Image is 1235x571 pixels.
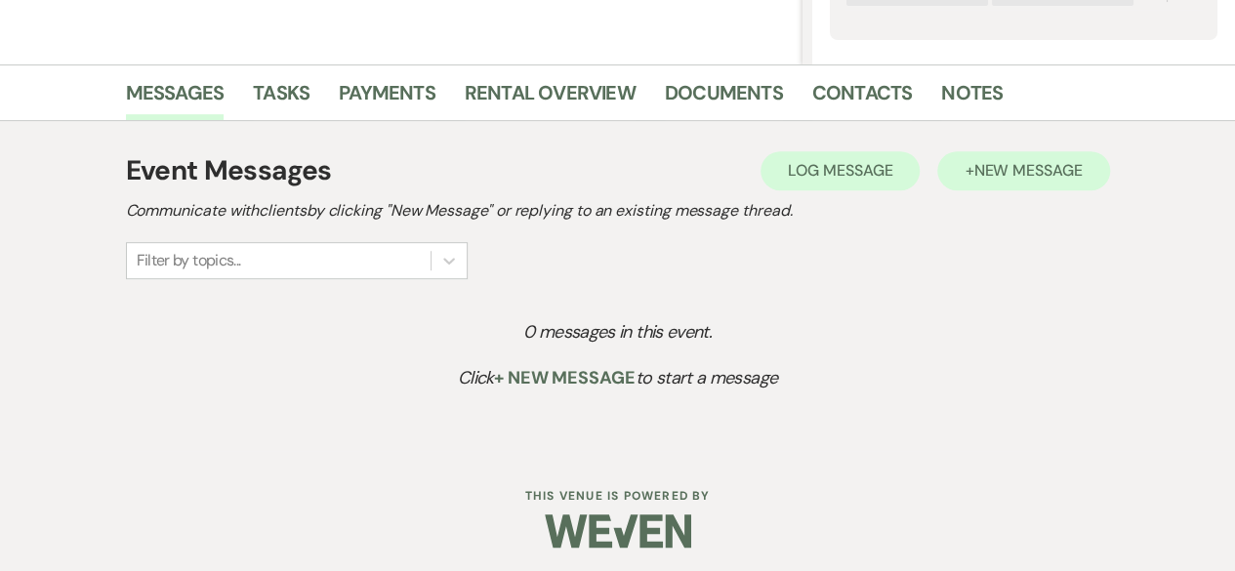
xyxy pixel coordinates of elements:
[937,151,1109,190] button: +New Message
[812,77,913,120] a: Contacts
[761,151,920,190] button: Log Message
[545,497,691,565] img: Weven Logo
[137,249,241,272] div: Filter by topics...
[494,366,636,389] span: + New Message
[973,160,1082,181] span: New Message
[165,318,1070,347] p: 0 messages in this event.
[339,77,435,120] a: Payments
[165,364,1070,392] p: Click to start a message
[465,77,636,120] a: Rental Overview
[788,160,892,181] span: Log Message
[126,199,1110,223] h2: Communicate with clients by clicking "New Message" or replying to an existing message thread.
[253,77,309,120] a: Tasks
[665,77,783,120] a: Documents
[941,77,1003,120] a: Notes
[126,77,225,120] a: Messages
[126,150,332,191] h1: Event Messages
